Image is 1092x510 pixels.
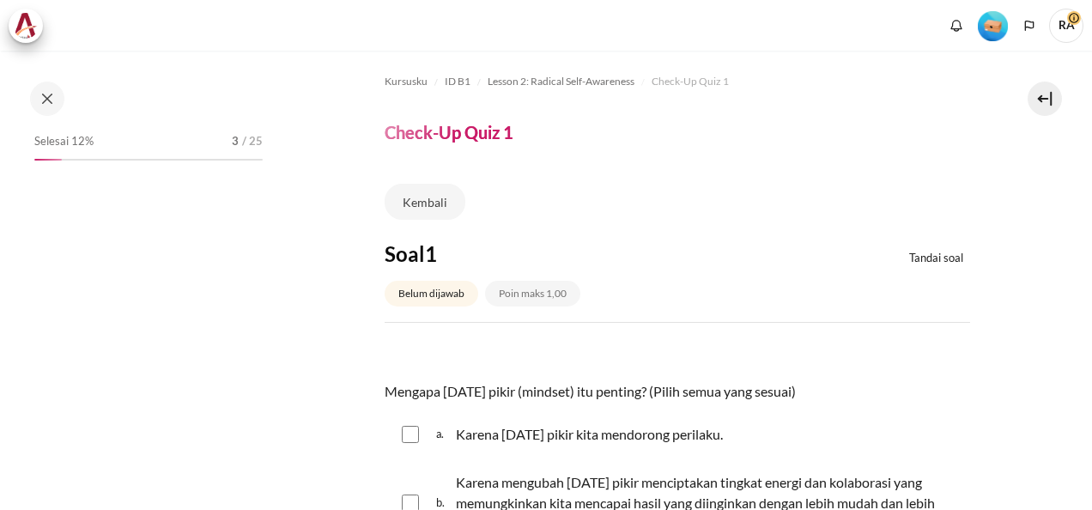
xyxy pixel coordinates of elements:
[385,71,428,92] a: Kursusku
[34,133,94,150] span: Selesai 12%
[9,9,52,43] a: Architeck Architeck
[971,9,1015,41] a: Level #1
[978,11,1008,41] img: Level #1
[1049,9,1083,43] span: RA
[34,159,62,161] div: 12%
[1016,13,1042,39] button: Languages
[385,74,428,89] span: Kursusku
[1049,9,1083,43] a: Menu pengguna
[456,424,723,445] div: Karena [DATE] pikir kita mendorong perilaku.
[488,71,634,92] a: Lesson 2: Radical Self-Awareness
[242,133,263,150] span: / 25
[978,9,1008,41] div: Level #1
[652,74,729,89] span: Check-Up Quiz 1
[652,71,729,92] a: Check-Up Quiz 1
[425,241,437,266] span: 1
[385,121,513,143] h4: Check-Up Quiz 1
[943,13,969,39] div: di samping untuk melihat detail lebih lanjut
[14,13,38,39] img: Architeck
[445,71,470,92] a: ID B1
[385,68,970,95] nav: Bilah navigasi
[488,74,634,89] span: Lesson 2: Radical Self-Awareness
[385,184,465,220] a: Kembali
[909,250,963,267] span: Tandai soal
[485,281,580,306] div: Poin maks 1,00
[445,74,470,89] span: ID B1
[385,340,970,402] p: Mengapa [DATE] pikir (mindset) itu penting? (Pilih semua yang sesuai)
[385,240,633,267] h4: Soal
[436,421,452,448] span: a.
[232,133,239,150] span: 3
[385,281,478,306] div: Belum dijawab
